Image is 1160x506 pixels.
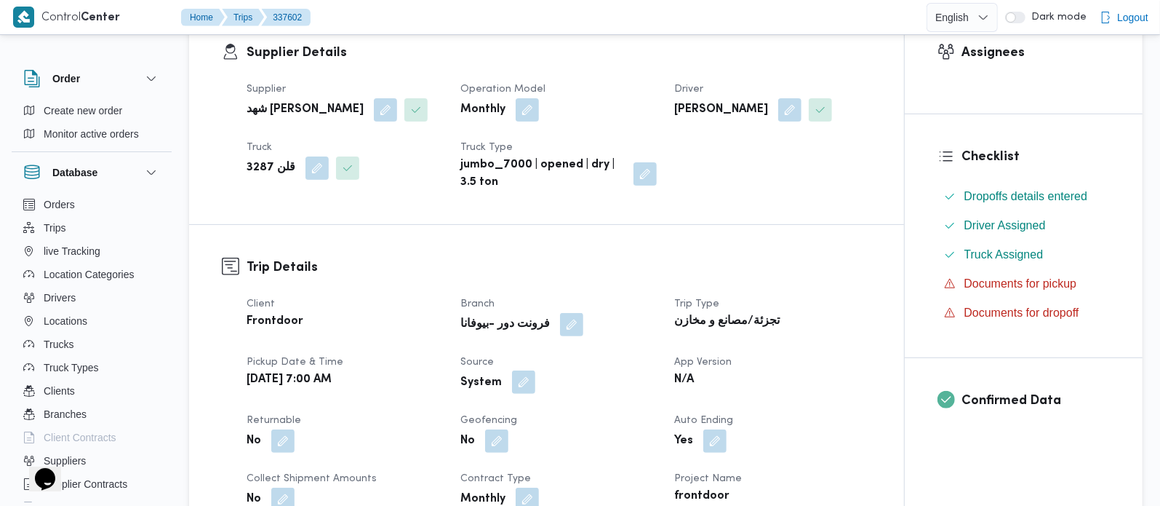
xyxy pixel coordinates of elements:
[460,474,531,483] span: Contract Type
[17,193,166,216] button: Orders
[964,277,1077,290] span: Documents for pickup
[17,449,166,473] button: Suppliers
[674,432,693,450] b: Yes
[938,185,1111,208] button: Dropoffs details entered
[938,272,1111,296] button: Documents for pickup
[674,313,780,331] b: تجزئة/مصانع و مخازن
[52,164,97,181] h3: Database
[44,242,100,260] span: live Tracking
[674,84,703,94] span: Driver
[938,214,1111,237] button: Driver Assigned
[44,102,122,119] span: Create new order
[247,432,261,450] b: No
[17,216,166,240] button: Trips
[181,9,225,26] button: Home
[13,7,34,28] img: X8yXhbKr1z7QwAAAABJRU5ErkJggg==
[962,391,1111,411] h3: Confirmed Data
[17,356,166,379] button: Truck Types
[964,219,1046,232] span: Driver Assigned
[247,84,286,94] span: Supplier
[460,374,502,392] b: System
[44,359,98,376] span: Truck Types
[44,475,127,493] span: Supplier Contracts
[964,304,1079,322] span: Documents for dropoff
[17,286,166,309] button: Drivers
[44,125,139,143] span: Monitor active orders
[674,488,729,505] b: frontdoor
[460,143,513,152] span: Truck Type
[247,159,295,177] b: قلن 3287
[964,246,1044,264] span: Truck Assigned
[17,426,166,449] button: Client Contracts
[247,357,343,367] span: Pickup date & time
[964,275,1077,293] span: Documents for pickup
[674,416,733,425] span: Auto Ending
[247,313,303,331] b: Frontdoor
[460,101,505,119] b: Monthly
[674,371,694,389] b: N/A
[674,299,719,309] span: Trip Type
[17,379,166,403] button: Clients
[17,240,166,263] button: live Tracking
[247,258,871,277] h3: Trip Details
[247,299,275,309] span: Client
[222,9,264,26] button: Trips
[962,43,1111,63] h3: Assignees
[460,299,495,309] span: Branch
[12,99,172,151] div: Order
[44,219,66,237] span: Trips
[964,248,1044,261] span: Truck Assigned
[17,122,166,146] button: Monitor active orders
[938,243,1111,266] button: Truck Assigned
[460,432,475,450] b: No
[247,143,272,152] span: Truck
[247,101,364,119] b: شهد [PERSON_NAME]
[460,316,550,333] b: فرونت دور -بيوفانا
[23,164,160,181] button: Database
[460,157,623,191] b: jumbo_7000 | opened | dry | 3.5 ton
[44,336,73,353] span: Trucks
[44,406,87,423] span: Branches
[962,147,1111,167] h3: Checklist
[674,474,742,483] span: Project Name
[17,473,166,496] button: Supplier Contracts
[964,307,1079,319] span: Documents for dropoff
[17,309,166,333] button: Locations
[1117,9,1148,26] span: Logout
[247,371,332,389] b: [DATE] 7:00 AM
[247,43,871,63] h3: Supplier Details
[460,416,517,425] span: Geofencing
[1025,12,1087,23] span: Dark mode
[44,382,75,400] span: Clients
[17,263,166,286] button: Location Categories
[460,357,494,367] span: Source
[23,70,160,87] button: Order
[938,301,1111,325] button: Documents for dropoff
[52,70,80,87] h3: Order
[674,101,768,119] b: [PERSON_NAME]
[17,403,166,426] button: Branches
[81,12,120,23] b: Center
[44,266,135,283] span: Location Categories
[261,9,311,26] button: 337602
[247,474,377,483] span: Collect Shipment Amounts
[44,196,75,213] span: Orders
[44,429,116,446] span: Client Contracts
[674,357,732,367] span: App Version
[1094,3,1154,32] button: Logout
[460,84,545,94] span: Operation Model
[17,333,166,356] button: Trucks
[964,188,1088,205] span: Dropoffs details entered
[44,289,76,307] span: Drivers
[44,312,87,330] span: Locations
[17,99,166,122] button: Create new order
[964,190,1088,202] span: Dropoffs details entered
[247,416,301,425] span: Returnable
[44,452,86,470] span: Suppliers
[964,217,1046,234] span: Driver Assigned
[15,448,61,491] iframe: chat widget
